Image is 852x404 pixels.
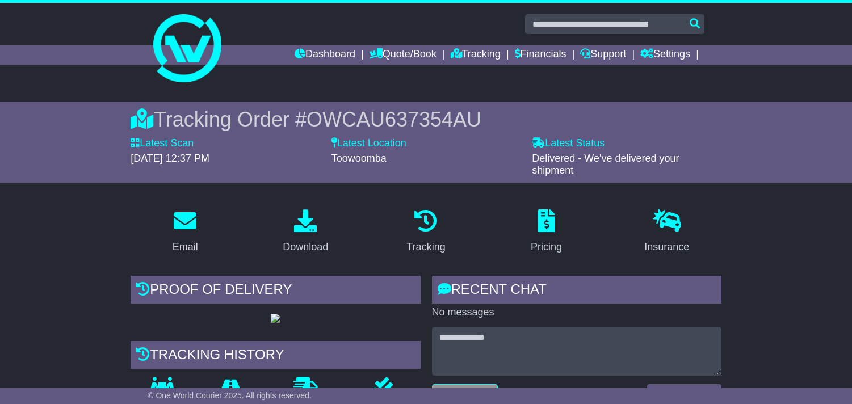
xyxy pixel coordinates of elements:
a: Tracking [451,45,501,65]
div: Download [283,239,328,255]
label: Latest Status [532,137,605,150]
div: Tracking history [131,341,420,372]
a: Tracking [399,205,452,259]
p: No messages [432,306,721,319]
a: Support [580,45,626,65]
span: © One World Courier 2025. All rights reserved. [148,391,312,400]
label: Latest Location [331,137,406,150]
a: Email [165,205,205,259]
div: Proof of Delivery [131,276,420,306]
div: Insurance [644,239,689,255]
div: Tracking [406,239,445,255]
button: Send a Message [647,384,721,404]
div: Email [173,239,198,255]
a: Financials [515,45,566,65]
div: RECENT CHAT [432,276,721,306]
img: GetPodImage [271,314,280,323]
a: Dashboard [295,45,355,65]
label: Latest Scan [131,137,194,150]
span: [DATE] 12:37 PM [131,153,209,164]
a: Pricing [523,205,569,259]
div: Tracking Order # [131,107,721,132]
span: Delivered - We've delivered your shipment [532,153,679,176]
span: Toowoomba [331,153,387,164]
a: Quote/Book [370,45,437,65]
a: Insurance [637,205,696,259]
a: Settings [640,45,690,65]
a: Download [275,205,335,259]
div: Pricing [531,239,562,255]
span: OWCAU637354AU [307,108,481,131]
